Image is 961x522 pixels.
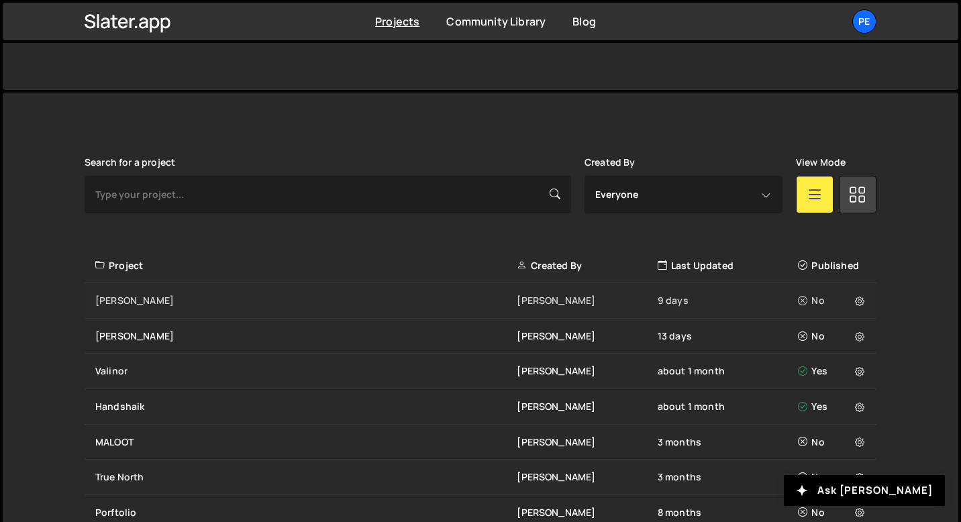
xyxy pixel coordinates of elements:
[85,425,876,460] a: MALOOT [PERSON_NAME] 3 months No
[852,9,876,34] a: Pe
[85,283,876,319] a: [PERSON_NAME] [PERSON_NAME] 9 days No
[517,435,657,449] div: [PERSON_NAME]
[784,475,945,506] button: Ask [PERSON_NAME]
[798,259,868,272] div: Published
[658,329,798,343] div: 13 days
[95,364,517,378] div: Valinor
[375,14,419,29] a: Projects
[572,14,596,29] a: Blog
[517,294,657,307] div: [PERSON_NAME]
[517,329,657,343] div: [PERSON_NAME]
[95,435,517,449] div: MALOOT
[798,506,868,519] div: No
[585,157,636,168] label: Created By
[658,470,798,484] div: 3 months
[517,259,657,272] div: Created By
[798,400,868,413] div: Yes
[658,400,798,413] div: about 1 month
[85,176,571,213] input: Type your project...
[85,157,175,168] label: Search for a project
[658,364,798,378] div: about 1 month
[446,14,546,29] a: Community Library
[85,354,876,389] a: Valinor [PERSON_NAME] about 1 month Yes
[95,400,517,413] div: Handshaik
[517,364,657,378] div: [PERSON_NAME]
[658,506,798,519] div: 8 months
[798,470,868,484] div: No
[798,435,868,449] div: No
[95,506,517,519] div: Porftolio
[517,400,657,413] div: [PERSON_NAME]
[798,329,868,343] div: No
[85,389,876,425] a: Handshaik [PERSON_NAME] about 1 month Yes
[658,259,798,272] div: Last Updated
[517,506,657,519] div: [PERSON_NAME]
[798,364,868,378] div: Yes
[95,259,517,272] div: Project
[798,294,868,307] div: No
[658,294,798,307] div: 9 days
[95,470,517,484] div: True North
[658,435,798,449] div: 3 months
[85,460,876,495] a: True North [PERSON_NAME] 3 months No
[517,470,657,484] div: [PERSON_NAME]
[95,294,517,307] div: [PERSON_NAME]
[796,157,846,168] label: View Mode
[95,329,517,343] div: [PERSON_NAME]
[85,319,876,354] a: [PERSON_NAME] [PERSON_NAME] 13 days No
